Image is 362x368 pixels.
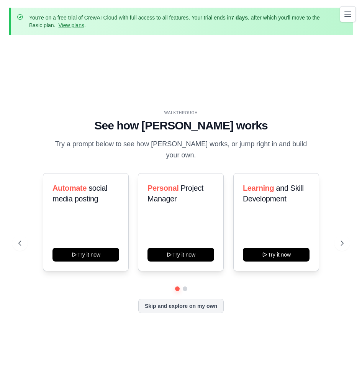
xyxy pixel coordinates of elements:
[18,110,344,116] div: WALKTHROUGH
[18,119,344,132] h1: See how [PERSON_NAME] works
[52,184,87,192] span: Automate
[29,14,334,29] p: You're on a free trial of CrewAI Cloud with full access to all features. Your trial ends in , aft...
[147,248,214,262] button: Try it now
[243,184,274,192] span: Learning
[243,184,303,203] span: and Skill Development
[52,139,310,161] p: Try a prompt below to see how [PERSON_NAME] works, or jump right in and build your own.
[147,184,179,192] span: Personal
[138,299,224,313] button: Skip and explore on my own
[52,248,119,262] button: Try it now
[340,6,356,22] button: Toggle navigation
[231,15,248,21] strong: 7 days
[58,22,84,28] a: View plans
[243,248,310,262] button: Try it now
